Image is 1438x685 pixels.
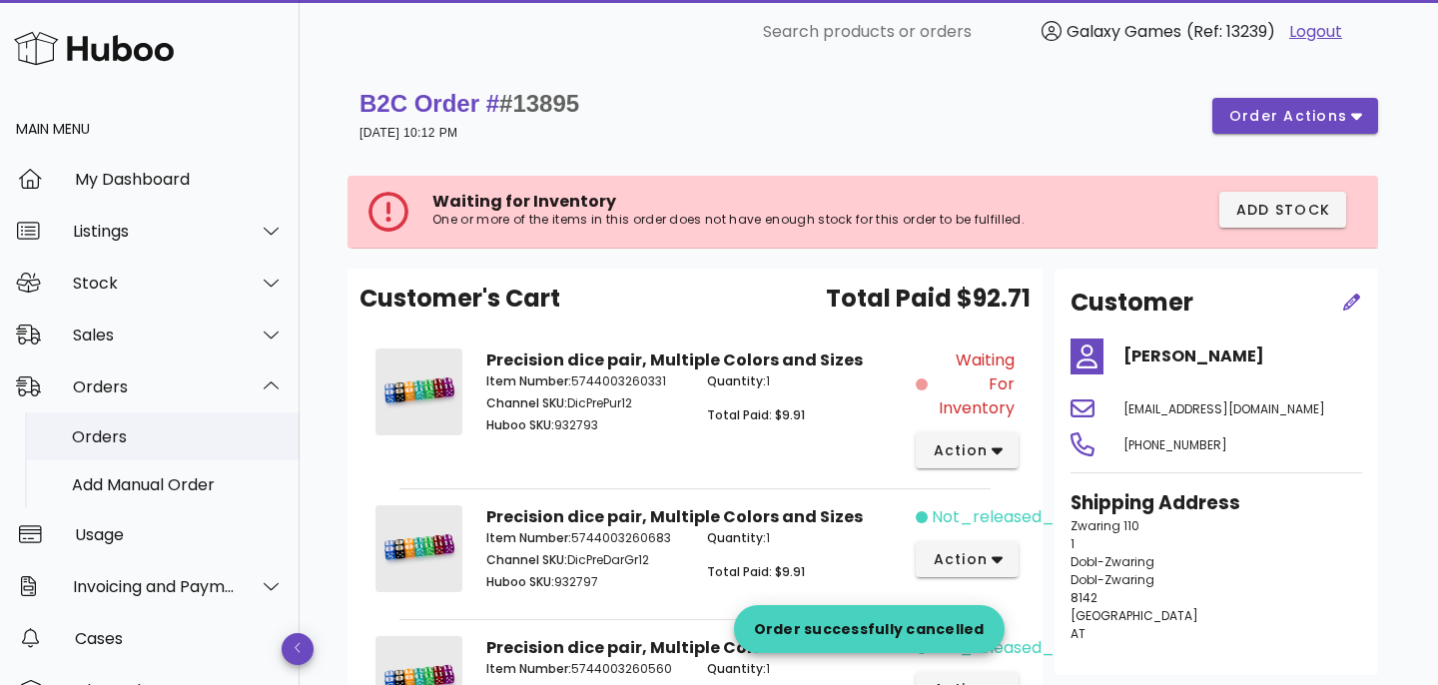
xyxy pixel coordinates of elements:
[707,372,766,389] span: Quantity:
[1067,20,1181,43] span: Galaxy Games
[826,281,1031,317] span: Total Paid $92.71
[1071,553,1154,570] span: Dobl-Zwaring
[72,475,284,494] div: Add Manual Order
[1123,344,1362,368] h4: [PERSON_NAME]
[932,636,1080,660] span: not_released_yet
[486,394,567,411] span: Channel SKU:
[1186,20,1275,43] span: (Ref: 13239)
[707,563,805,580] span: Total Paid: $9.91
[486,348,863,371] strong: Precision dice pair, Multiple Colors and Sizes
[1289,20,1342,44] a: Logout
[707,406,805,423] span: Total Paid: $9.91
[1071,625,1085,642] span: AT
[1071,607,1198,624] span: [GEOGRAPHIC_DATA]
[375,505,462,592] img: Product Image
[707,660,766,677] span: Quantity:
[499,90,579,117] span: #13895
[932,549,988,570] span: action
[932,505,1080,529] span: not_released_yet
[432,212,1073,228] p: One or more of the items in this order does not have enough stock for this order to be fulfilled.
[486,394,683,412] p: DicPrePur12
[359,90,579,117] strong: B2C Order #
[14,27,174,70] img: Huboo Logo
[734,619,1005,639] div: Order successfully cancelled
[486,551,567,568] span: Channel SKU:
[486,416,554,433] span: Huboo SKU:
[486,573,683,591] p: 932797
[916,432,1019,468] button: action
[1071,517,1139,534] span: Zwaring 110
[1071,589,1097,606] span: 8142
[486,551,683,569] p: DicPreDarGr12
[1071,571,1154,588] span: Dobl-Zwaring
[1212,98,1378,134] button: order actions
[1123,436,1227,453] span: [PHONE_NUMBER]
[1071,285,1193,321] h2: Customer
[73,377,236,396] div: Orders
[916,541,1019,577] button: action
[73,274,236,293] div: Stock
[486,660,571,677] span: Item Number:
[375,348,462,435] img: Product Image
[1071,535,1075,552] span: 1
[707,529,904,547] p: 1
[932,348,1015,420] span: Waiting for Inventory
[707,372,904,390] p: 1
[932,440,988,461] span: action
[1228,106,1348,127] span: order actions
[1219,192,1347,228] button: Add Stock
[73,326,236,344] div: Sales
[486,416,683,434] p: 932793
[72,427,284,446] div: Orders
[75,170,284,189] div: My Dashboard
[1235,200,1331,221] span: Add Stock
[75,525,284,544] div: Usage
[486,573,554,590] span: Huboo SKU:
[707,660,904,678] p: 1
[73,222,236,241] div: Listings
[486,372,683,390] p: 5744003260331
[486,636,863,659] strong: Precision dice pair, Multiple Colors and Sizes
[486,372,571,389] span: Item Number:
[73,577,236,596] div: Invoicing and Payments
[359,126,457,140] small: [DATE] 10:12 PM
[432,190,616,213] span: Waiting for Inventory
[486,529,571,546] span: Item Number:
[486,660,683,678] p: 5744003260560
[486,505,863,528] strong: Precision dice pair, Multiple Colors and Sizes
[359,281,560,317] span: Customer's Cart
[486,529,683,547] p: 5744003260683
[1123,400,1325,417] span: [EMAIL_ADDRESS][DOMAIN_NAME]
[707,529,766,546] span: Quantity:
[75,629,284,648] div: Cases
[1071,489,1362,517] h3: Shipping Address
